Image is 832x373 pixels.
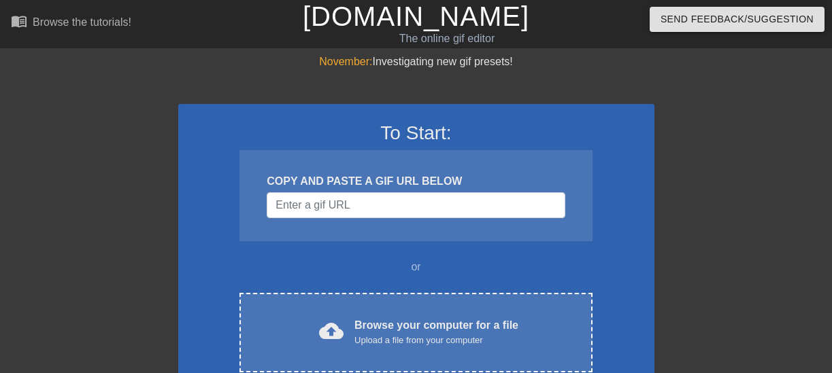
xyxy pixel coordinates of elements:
[303,1,529,31] a: [DOMAIN_NAME]
[196,122,637,145] h3: To Start:
[267,192,565,218] input: Username
[319,56,372,67] span: November:
[354,317,518,347] div: Browse your computer for a file
[214,259,619,275] div: or
[11,13,27,29] span: menu_book
[267,173,565,190] div: COPY AND PASTE A GIF URL BELOW
[178,54,654,70] div: Investigating new gif presets!
[650,7,825,32] button: Send Feedback/Suggestion
[284,31,610,47] div: The online gif editor
[319,319,344,343] span: cloud_upload
[661,11,814,28] span: Send Feedback/Suggestion
[11,13,131,34] a: Browse the tutorials!
[354,334,518,347] div: Upload a file from your computer
[33,16,131,28] div: Browse the tutorials!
